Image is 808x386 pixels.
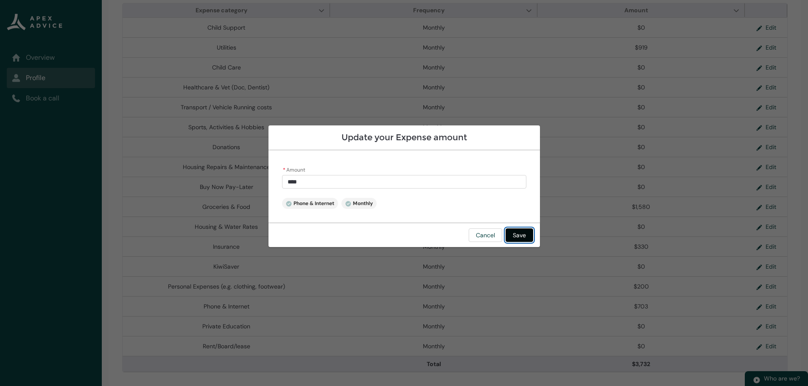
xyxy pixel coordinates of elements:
label: Amount [282,164,309,174]
span: Phone & Internet [286,200,334,207]
span: Monthly [345,200,373,207]
button: Save [506,228,533,242]
button: Cancel [469,228,502,242]
abbr: required [283,167,285,173]
h2: Update your Expense amount [275,132,533,143]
